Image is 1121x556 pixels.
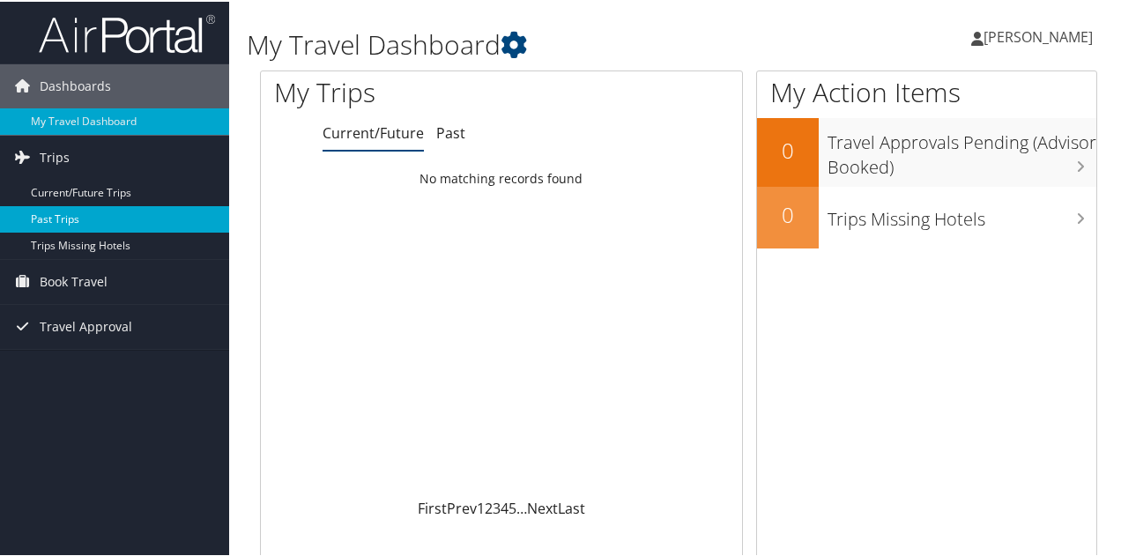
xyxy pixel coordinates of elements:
td: No matching records found [261,161,742,193]
a: 5 [509,497,516,516]
a: Current/Future [323,122,424,141]
a: Prev [447,497,477,516]
h3: Travel Approvals Pending (Advisor Booked) [828,120,1096,178]
h3: Trips Missing Hotels [828,196,1096,230]
a: 0Travel Approvals Pending (Advisor Booked) [757,116,1096,184]
a: [PERSON_NAME] [971,9,1110,62]
span: Travel Approval [40,303,132,347]
a: 0Trips Missing Hotels [757,185,1096,247]
span: [PERSON_NAME] [984,26,1093,45]
span: Book Travel [40,258,108,302]
a: 2 [485,497,493,516]
a: Last [558,497,585,516]
a: 3 [493,497,501,516]
span: … [516,497,527,516]
a: 4 [501,497,509,516]
span: Dashboards [40,63,111,107]
h2: 0 [757,198,819,228]
a: Next [527,497,558,516]
h1: My Action Items [757,72,1096,109]
a: 1 [477,497,485,516]
a: First [418,497,447,516]
img: airportal-logo.png [39,11,215,53]
h1: My Trips [274,72,528,109]
h1: My Travel Dashboard [247,25,822,62]
span: Trips [40,134,70,178]
h2: 0 [757,134,819,164]
a: Past [436,122,465,141]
